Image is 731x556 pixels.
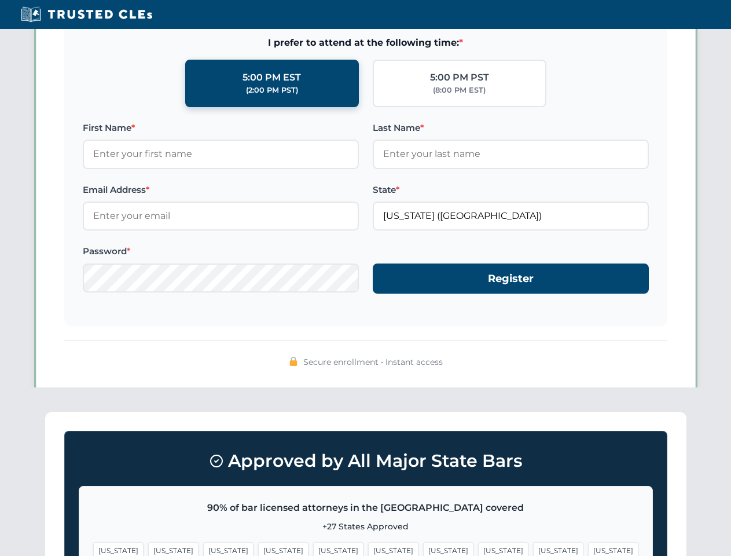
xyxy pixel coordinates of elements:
[303,356,443,368] span: Secure enrollment • Instant access
[93,520,638,533] p: +27 States Approved
[83,244,359,258] label: Password
[246,85,298,96] div: (2:00 PM PST)
[83,35,649,50] span: I prefer to attend at the following time:
[83,202,359,231] input: Enter your email
[83,121,359,135] label: First Name
[373,264,649,294] button: Register
[430,70,489,85] div: 5:00 PM PST
[373,202,649,231] input: California (CA)
[83,183,359,197] label: Email Address
[243,70,301,85] div: 5:00 PM EST
[373,121,649,135] label: Last Name
[373,183,649,197] label: State
[83,140,359,169] input: Enter your first name
[93,500,638,515] p: 90% of bar licensed attorneys in the [GEOGRAPHIC_DATA] covered
[373,140,649,169] input: Enter your last name
[79,445,653,477] h3: Approved by All Major State Bars
[289,357,298,366] img: 🔒
[17,6,156,23] img: Trusted CLEs
[433,85,486,96] div: (8:00 PM EST)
